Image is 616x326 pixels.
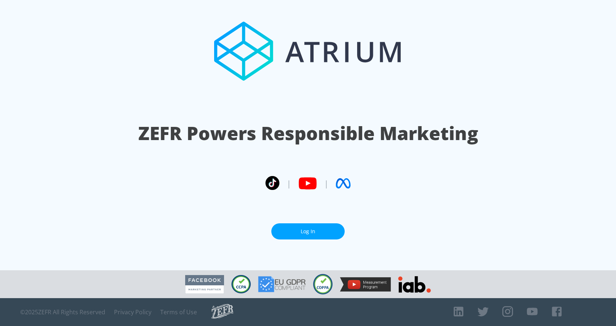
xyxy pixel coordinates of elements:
img: YouTube Measurement Program [340,277,391,292]
a: Terms of Use [160,308,197,316]
a: Log In [271,223,345,240]
img: COPPA Compliant [313,274,333,294]
h1: ZEFR Powers Responsible Marketing [138,121,478,146]
span: © 2025 ZEFR All Rights Reserved [20,308,105,316]
img: Facebook Marketing Partner [185,275,224,294]
img: GDPR Compliant [258,276,306,292]
img: IAB [398,276,431,293]
span: | [324,178,329,189]
a: Privacy Policy [114,308,151,316]
span: | [287,178,291,189]
img: CCPA Compliant [231,275,251,293]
